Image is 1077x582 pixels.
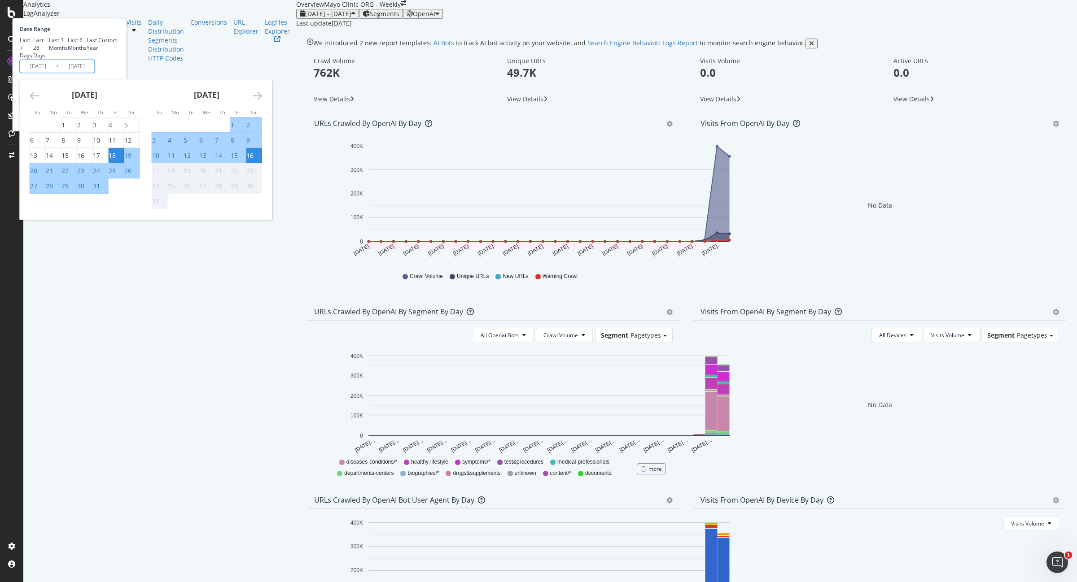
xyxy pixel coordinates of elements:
[502,243,520,257] text: [DATE]
[148,36,184,54] a: Segments Distribution
[129,109,134,116] small: Sa
[473,328,534,342] button: All Openai Bots
[61,166,69,175] div: 22
[77,166,84,175] div: 23
[411,458,448,466] span: healthy-lifestyle
[152,133,167,148] td: Selected. Sunday, August 3, 2025
[30,182,37,191] div: 27
[515,469,536,477] span: unknown
[550,469,571,477] span: content/*
[190,18,227,27] a: Conversions
[167,133,183,148] td: Selected. Monday, August 4, 2025
[93,166,100,175] div: 24
[871,328,921,342] button: All Devices
[77,117,92,133] td: Choose Wednesday, July 2, 2025 as your check-in date. It’s available.
[167,178,183,194] td: Not available. Monday, August 25, 2025
[230,148,246,163] td: Selected. Friday, August 15, 2025
[92,148,108,163] td: Choose Thursday, July 17, 2025 as your check-in date. It’s available.
[246,178,262,194] td: Not available. Saturday, August 30, 2025
[199,136,203,145] div: 6
[1053,309,1059,315] div: gear
[109,151,116,160] div: 18
[452,243,470,257] text: [DATE]
[230,163,246,178] td: Not available. Friday, August 22, 2025
[296,9,359,19] button: [DATE] - [DATE]
[676,243,694,257] text: [DATE]
[45,148,61,163] td: Choose Monday, July 14, 2025 as your check-in date. It’s available.
[413,9,435,18] span: OpenAI
[215,178,230,194] td: Not available. Thursday, August 28, 2025
[77,148,92,163] td: Choose Wednesday, July 16, 2025 as your check-in date. It’s available.
[1053,121,1059,127] div: gear
[199,182,206,191] div: 27
[45,163,61,178] td: Selected. Monday, July 21, 2025
[700,495,823,504] div: Visits From OpenAI By Device By Day
[543,273,578,280] span: Warning Crawl
[152,166,159,175] div: 17
[350,373,363,379] text: 300K
[68,36,87,52] div: Last 6 Months
[314,139,766,264] svg: A chart.
[30,90,39,101] div: Move backward to switch to the previous month.
[77,136,81,145] div: 9
[126,18,142,27] a: Visits
[20,79,272,220] div: Calendar
[557,458,609,466] span: medical-professionals
[124,163,140,178] td: Selected. Saturday, July 26, 2025
[246,121,250,130] div: 2
[314,65,480,80] p: 762K
[700,119,789,128] div: Visits from OpenAI by day
[350,520,363,526] text: 400K
[199,163,215,178] td: Not available. Wednesday, August 20, 2025
[630,331,661,339] span: Pagetypes
[296,19,352,28] div: Last update
[700,57,867,65] div: Visits Volume
[246,136,250,145] div: 9
[199,166,206,175] div: 20
[806,39,818,48] button: close banner
[124,121,128,130] div: 5
[503,273,528,280] span: New URLs
[61,133,77,148] td: Choose Tuesday, July 8, 2025 as your check-in date. It’s available.
[171,109,179,116] small: Mo
[168,151,175,160] div: 11
[152,178,167,194] td: Not available. Sunday, August 24, 2025
[314,95,350,103] span: View Details
[30,166,37,175] div: 20
[236,109,241,116] small: Fr
[46,136,49,145] div: 7
[108,148,124,163] td: Selected as start date. Friday, July 18, 2025
[879,331,906,339] span: All Devices
[350,353,363,359] text: 400K
[265,18,290,36] div: Logfiles Explorer
[231,151,238,160] div: 15
[700,95,736,103] span: View Details
[20,36,34,59] div: Last 7 Days
[332,19,352,28] div: [DATE]
[148,18,184,36] a: Daily Distribution
[527,243,545,257] text: [DATE]
[360,433,363,439] text: 0
[931,331,964,339] span: Visits Volume
[61,136,65,145] div: 8
[35,109,40,116] small: Su
[868,201,892,210] div: No Data
[626,243,644,257] text: [DATE]
[108,133,124,148] td: Choose Friday, July 11, 2025 as your check-in date. It’s available.
[152,197,159,206] div: 31
[124,133,140,148] td: Choose Saturday, July 12, 2025 as your check-in date. It’s available.
[215,182,222,191] div: 28
[148,54,184,63] div: HTTP Codes
[215,166,222,175] div: 21
[203,109,210,116] small: We
[108,163,124,178] td: Selected. Friday, July 25, 2025
[61,117,77,133] td: Choose Tuesday, July 1, 2025 as your check-in date. It’s available.
[46,182,53,191] div: 28
[108,117,124,133] td: Choose Friday, July 4, 2025 as your check-in date. It’s available.
[350,413,363,419] text: 100K
[97,109,103,116] small: Th
[20,25,118,33] div: Date Range
[507,95,543,103] span: View Details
